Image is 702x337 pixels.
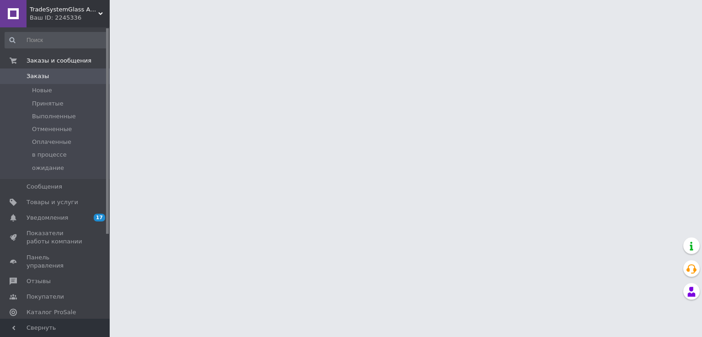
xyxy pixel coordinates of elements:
span: Заказы [27,72,49,80]
span: Показатели работы компании [27,229,85,246]
div: Ваш ID: 2245336 [30,14,110,22]
span: Отмененные [32,125,72,133]
span: Отзывы [27,277,51,285]
span: ожидание [32,164,64,172]
input: Поиск [5,32,108,48]
span: TradeSystemGlass Автостекло №1 [30,5,98,14]
span: в процессе [32,151,67,159]
span: Сообщения [27,183,62,191]
span: Каталог ProSale [27,308,76,316]
span: Товары и услуги [27,198,78,206]
span: Принятые [32,100,64,108]
span: Выполненные [32,112,76,121]
span: Уведомления [27,214,68,222]
span: Заказы и сообщения [27,57,91,65]
span: 17 [94,214,105,221]
span: Новые [32,86,52,95]
span: Оплаченные [32,138,71,146]
span: Покупатели [27,293,64,301]
span: Панель управления [27,253,85,270]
